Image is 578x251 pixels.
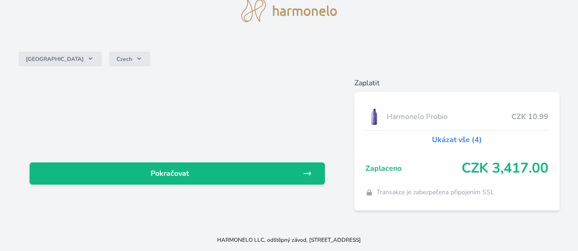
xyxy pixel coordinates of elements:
span: CZK 10.99 [511,111,548,122]
img: CLEAN_PROBIO_se_stinem_x-lo.jpg [365,105,383,128]
span: Czech [116,55,132,63]
span: Transakce je zabezpečena připojením SSL [377,188,494,197]
h6: Zaplatit [354,78,560,89]
button: [GEOGRAPHIC_DATA] [18,52,102,66]
span: [GEOGRAPHIC_DATA] [26,55,84,63]
span: Zaplaceno [365,163,462,174]
span: Harmonelo Probio [386,111,511,122]
span: Pokračovat [37,168,303,179]
a: Ukázat vše (4) [432,134,482,145]
span: CZK 3,417.00 [462,160,548,177]
button: Czech [109,52,150,66]
a: Pokračovat [30,162,325,185]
